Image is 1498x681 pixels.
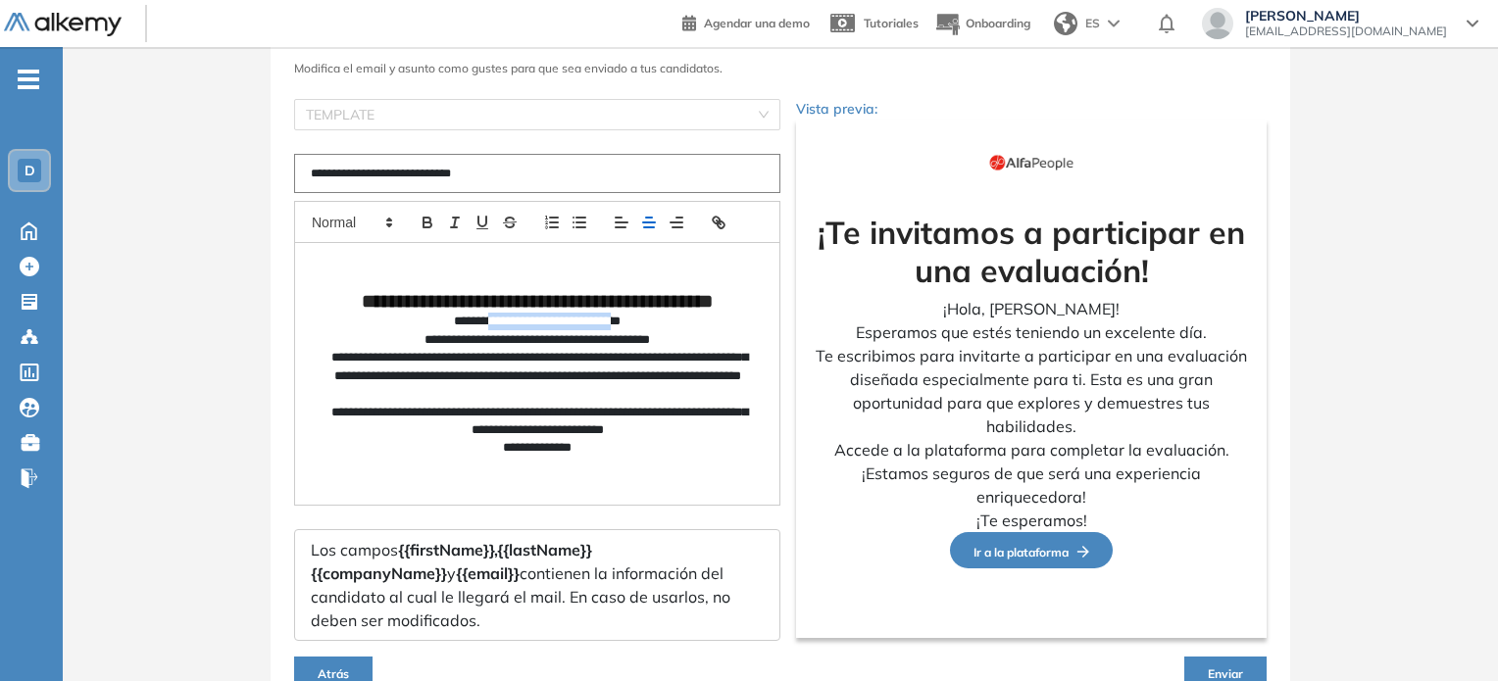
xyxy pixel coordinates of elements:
button: Ir a la plataformaFlecha [950,532,1113,568]
button: Onboarding [934,3,1030,45]
span: [PERSON_NAME] [1245,8,1447,24]
a: Agendar una demo [682,10,810,33]
p: Te escribimos para invitarte a participar en una evaluación diseñada especialmente para ti. Esta ... [812,344,1251,438]
img: Logo de la compañía [982,135,1080,190]
span: ES [1085,15,1100,32]
strong: ¡Te invitamos a participar en una evaluación! [818,213,1245,289]
p: ¡Hola, [PERSON_NAME]! [812,297,1251,320]
span: {{companyName}} [311,563,447,583]
span: Enviar [1208,666,1243,681]
span: Ir a la plataforma [974,545,1089,559]
span: Agendar una demo [704,16,810,30]
p: Vista previa: [796,99,1267,120]
p: Accede a la plataforma para completar la evaluación. ¡Estamos seguros de que será una experiencia... [812,438,1251,509]
span: D [25,163,35,178]
i: - [18,77,39,81]
p: Esperamos que estés teniendo un excelente día. [812,320,1251,344]
img: arrow [1108,20,1120,27]
h3: Modifica el email y asunto como gustes para que sea enviado a tus candidatos. [294,62,1267,75]
span: Tutoriales [864,16,919,30]
span: Atrás [318,666,349,681]
p: ¡Te esperamos! [812,509,1251,532]
span: {{email}} [456,563,520,583]
img: Flecha [1069,546,1089,558]
span: Onboarding [966,16,1030,30]
span: {{firstName}}, [398,540,497,559]
span: {{lastName}} [497,540,592,559]
iframe: Chat Widget [1400,587,1498,681]
div: Los campos y contienen la información del candidato al cual le llegará el mail. En caso de usarlo... [294,529,780,641]
div: Widget de chat [1400,587,1498,681]
img: world [1054,12,1077,35]
span: [EMAIL_ADDRESS][DOMAIN_NAME] [1245,24,1447,39]
img: Logo [4,13,122,37]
